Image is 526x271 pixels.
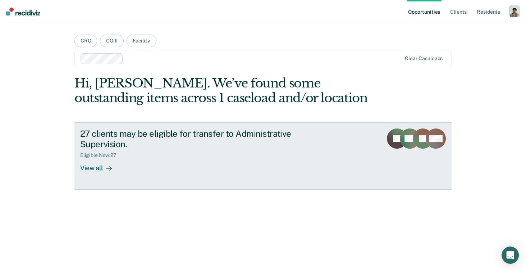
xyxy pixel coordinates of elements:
[74,122,452,190] a: 27 clients may be eligible for transfer to Administrative Supervision.Eligible Now:27View all
[80,128,333,149] div: 27 clients may be eligible for transfer to Administrative Supervision.
[74,35,97,47] button: CRO
[80,158,120,172] div: View all
[80,152,122,158] div: Eligible Now : 27
[405,55,443,62] div: Clear caseloads
[100,35,123,47] button: COIII
[127,35,156,47] button: Facility
[74,76,376,105] div: Hi, [PERSON_NAME]. We’ve found some outstanding items across 1 caseload and/or location
[502,247,519,264] div: Open Intercom Messenger
[6,8,40,15] img: Recidiviz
